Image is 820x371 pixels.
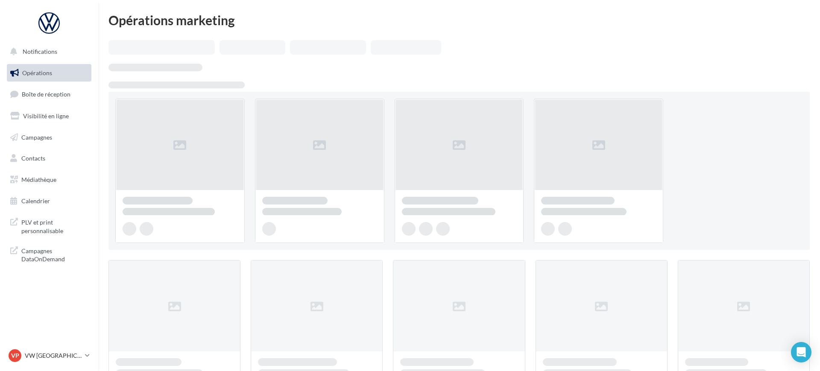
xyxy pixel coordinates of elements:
[791,342,811,362] div: Open Intercom Messenger
[11,351,19,360] span: VP
[22,91,70,98] span: Boîte de réception
[21,245,88,263] span: Campagnes DataOnDemand
[21,155,45,162] span: Contacts
[25,351,82,360] p: VW [GEOGRAPHIC_DATA] 20
[7,348,91,364] a: VP VW [GEOGRAPHIC_DATA] 20
[5,129,93,146] a: Campagnes
[21,197,50,204] span: Calendrier
[5,149,93,167] a: Contacts
[5,43,90,61] button: Notifications
[5,64,93,82] a: Opérations
[22,69,52,76] span: Opérations
[5,171,93,189] a: Médiathèque
[5,242,93,267] a: Campagnes DataOnDemand
[23,112,69,120] span: Visibilité en ligne
[5,85,93,103] a: Boîte de réception
[23,48,57,55] span: Notifications
[21,133,52,140] span: Campagnes
[108,14,810,26] div: Opérations marketing
[5,192,93,210] a: Calendrier
[5,213,93,238] a: PLV et print personnalisable
[5,107,93,125] a: Visibilité en ligne
[21,176,56,183] span: Médiathèque
[21,216,88,235] span: PLV et print personnalisable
